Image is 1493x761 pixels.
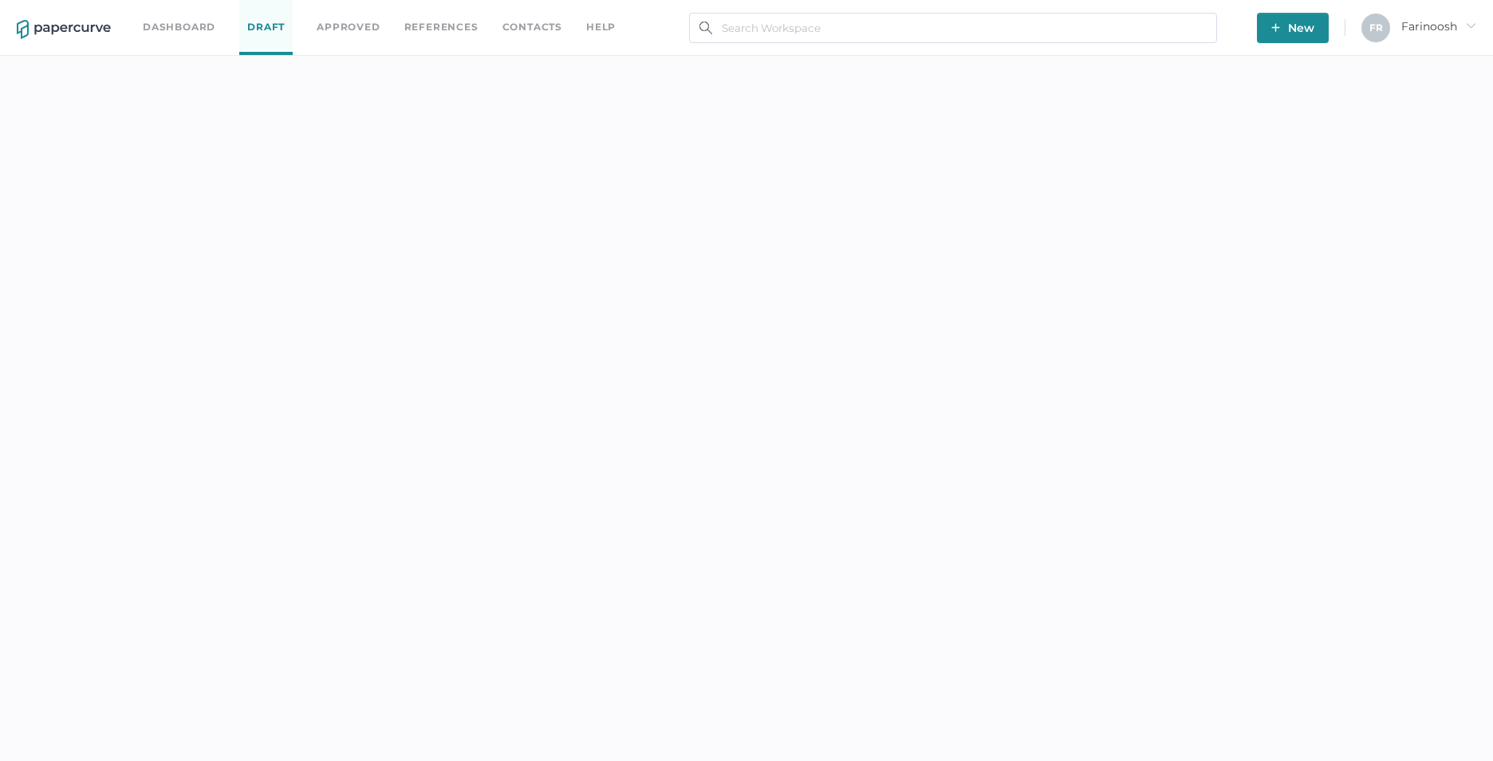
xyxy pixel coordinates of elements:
[317,18,380,36] a: Approved
[586,18,616,36] div: help
[502,18,562,36] a: Contacts
[1271,13,1314,43] span: New
[404,18,479,36] a: References
[1369,22,1383,34] span: F R
[1257,13,1329,43] button: New
[699,22,712,34] img: search.bf03fe8b.svg
[17,20,111,39] img: papercurve-logo-colour.7244d18c.svg
[1271,23,1280,32] img: plus-white.e19ec114.svg
[1401,19,1476,34] span: Farinoosh
[143,18,215,36] a: Dashboard
[1465,20,1476,31] i: arrow_right
[689,13,1217,43] input: Search Workspace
